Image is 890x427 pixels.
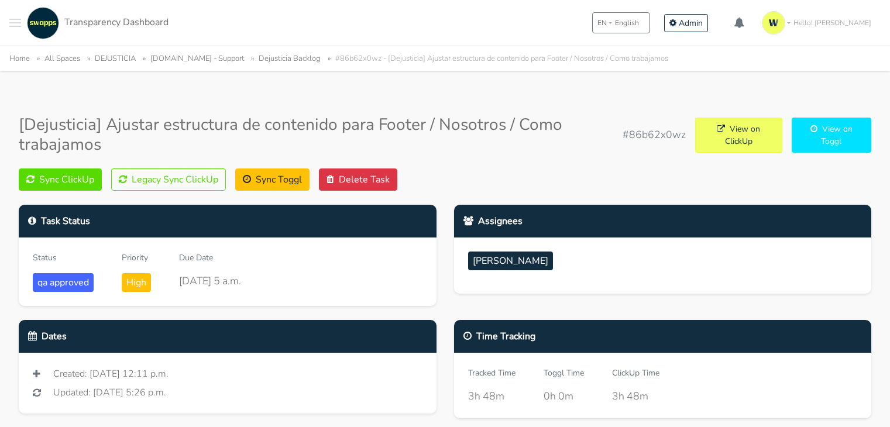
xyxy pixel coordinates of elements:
div: Due Date [179,252,241,264]
div: Toggl Time [544,367,584,379]
span: English [615,18,639,28]
span: [PERSON_NAME] [468,252,553,270]
a: Dejusticia Backlog [259,53,321,64]
a: [PERSON_NAME] [468,252,558,275]
li: #86b62x0wz - [Dejusticia] Ajustar estructura de contenido para Footer / Nosotros / Como trabajamos [323,52,668,66]
button: Toggle navigation menu [9,7,21,39]
div: 3h 48m [468,388,516,404]
button: Legacy Sync ClickUp [111,168,226,191]
div: 3h 48m [612,388,659,404]
div: Time Tracking [454,320,872,353]
span: qa approved [33,273,94,292]
span: Transparency Dashboard [64,16,169,29]
div: ClickUp Time [612,367,659,379]
span: Updated: [DATE] 5:26 p.m. [53,385,166,400]
button: Delete Task [319,168,397,191]
a: View on Toggl [792,118,871,153]
div: Dates [19,320,437,353]
div: Tracked Time [468,367,516,379]
span: Created: [DATE] 12:11 p.m. [53,367,169,381]
a: Admin [664,14,708,32]
span: Admin [679,18,703,29]
div: Status [33,252,94,264]
div: Priority [122,252,151,264]
button: ENEnglish [592,12,650,33]
div: Task Status [19,205,437,237]
a: All Spaces [44,53,80,64]
img: swapps-linkedin-v2.jpg [27,7,59,39]
a: [DOMAIN_NAME] - Support [150,53,244,64]
div: [DATE] 5 a.m. [179,273,241,288]
button: Sync ClickUp [19,168,102,191]
span: High [122,273,151,292]
span: Hello! [PERSON_NAME] [793,18,871,28]
button: Sync Toggl [235,168,310,191]
a: Hello! [PERSON_NAME] [757,6,881,39]
a: Transparency Dashboard [24,7,169,39]
a: View on ClickUp [695,118,782,153]
div: 0h 0m [544,388,584,404]
a: Home [9,53,30,64]
span: #86b62x0wz [623,127,686,142]
div: Assignees [454,205,872,237]
h3: [Dejusticia] Ajustar estructura de contenido para Footer / Nosotros / Como trabajamos [19,115,623,154]
a: DEJUSTICIA [95,53,136,64]
img: isotipo-3-3e143c57.png [762,11,785,35]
